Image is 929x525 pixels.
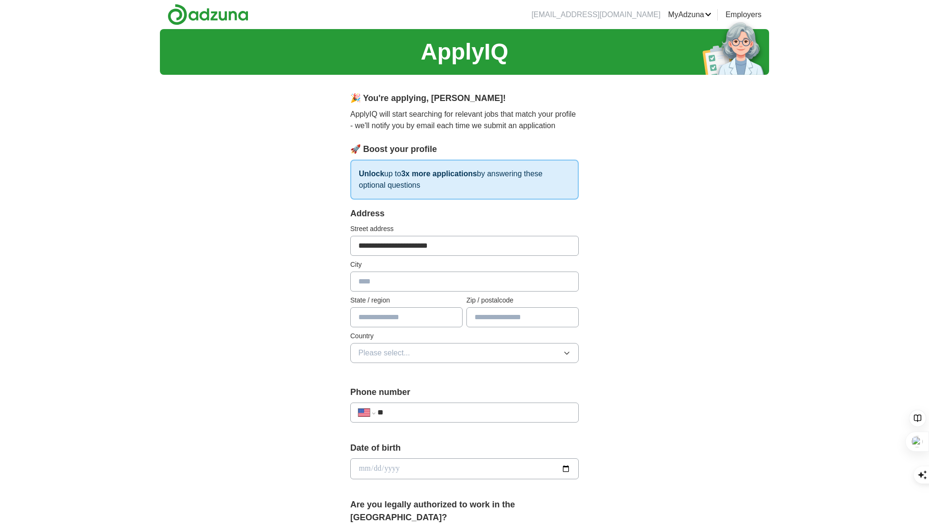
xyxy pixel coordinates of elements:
label: Zip / postalcode [466,295,579,305]
strong: 3x more applications [401,170,477,178]
p: up to by answering these optional questions [350,160,579,200]
label: Street address [350,224,579,234]
div: 🎉 You're applying , [PERSON_NAME] ! [350,92,579,105]
img: Adzuna logo [168,4,248,25]
div: Address [350,207,579,220]
strong: Unlock [359,170,384,178]
label: Phone number [350,386,579,399]
label: Date of birth [350,442,579,454]
label: Are you legally authorized to work in the [GEOGRAPHIC_DATA]? [350,498,579,524]
a: Employers [725,9,761,20]
a: MyAdzuna [668,9,712,20]
button: Please select... [350,343,579,363]
p: ApplyIQ will start searching for relevant jobs that match your profile - we'll notify you by emai... [350,109,579,131]
li: [EMAIL_ADDRESS][DOMAIN_NAME] [532,9,661,20]
div: 🚀 Boost your profile [350,143,579,156]
h1: ApplyIQ [421,35,508,69]
label: State / region [350,295,463,305]
label: Country [350,331,579,341]
label: City [350,260,579,270]
span: Please select... [358,347,410,359]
